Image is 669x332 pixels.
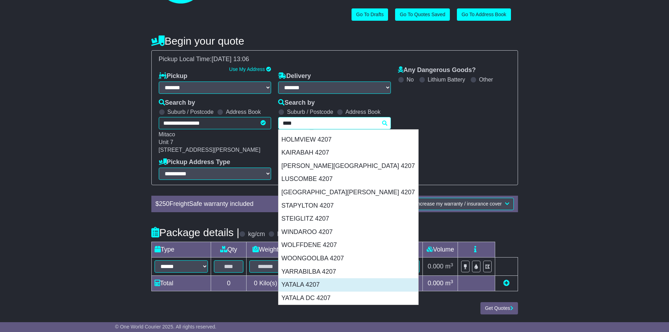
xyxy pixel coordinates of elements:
[278,146,418,160] div: KAIRABAH 4207
[152,200,355,208] div: $ FreightSafe warranty included
[155,56,514,63] div: Pickup Local Time:
[278,212,418,226] div: STEIGLITZ 4207
[395,8,450,21] a: Go To Quotes Saved
[278,199,418,213] div: STAPYLTON 4207
[211,242,247,258] td: Qty
[212,56,249,63] span: [DATE] 13:06
[159,158,230,166] label: Pickup Address Type
[445,280,453,287] span: m
[398,66,476,74] label: Any Dangerous Goods?
[277,230,289,238] label: lb/in
[278,239,418,252] div: WOLFFDENE 4207
[479,76,493,83] label: Other
[411,198,513,210] button: Increase my warranty / insurance cover
[159,131,175,137] span: Mitaco
[159,139,173,145] span: Unit 7
[428,263,444,270] span: 0.000
[278,172,418,186] div: LUSCOMBE 4207
[352,8,388,21] a: Go To Drafts
[226,109,261,115] label: Address Book
[287,109,333,115] label: Suburb / Postcode
[346,109,381,115] label: Address Book
[451,262,453,267] sup: 3
[247,242,285,258] td: Weight
[451,279,453,284] sup: 3
[278,72,311,80] label: Delivery
[151,242,211,258] td: Type
[278,186,418,199] div: [GEOGRAPHIC_DATA][PERSON_NAME] 4207
[151,276,211,291] td: Total
[248,230,265,238] label: kg/cm
[445,263,453,270] span: m
[407,76,414,83] label: No
[115,324,217,330] span: © One World Courier 2025. All rights reserved.
[428,280,444,287] span: 0.000
[159,200,170,207] span: 250
[503,280,510,287] a: Add new item
[457,8,511,21] a: Go To Address Book
[423,242,458,258] td: Volume
[278,265,418,279] div: YARRABILBA 4207
[428,76,465,83] label: Lithium Battery
[151,227,240,238] h4: Package details |
[278,226,418,239] div: WINDAROO 4207
[278,160,418,173] div: [PERSON_NAME][GEOGRAPHIC_DATA] 4207
[278,292,418,305] div: YATALA DC 4207
[151,35,518,47] h4: Begin your quote
[211,276,247,291] td: 0
[254,280,257,287] span: 0
[278,133,418,147] div: HOLMVIEW 4207
[229,66,265,72] a: Use My Address
[247,276,285,291] td: Kilo(s)
[278,252,418,265] div: WOONGOOLBA 4207
[416,201,501,207] span: Increase my warranty / insurance cover
[168,109,214,115] label: Suburb / Postcode
[278,278,418,292] div: YATALA 4207
[159,72,188,80] label: Pickup
[278,99,315,107] label: Search by
[159,99,195,107] label: Search by
[159,147,261,153] span: [STREET_ADDRESS][PERSON_NAME]
[480,302,518,314] button: Get Quotes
